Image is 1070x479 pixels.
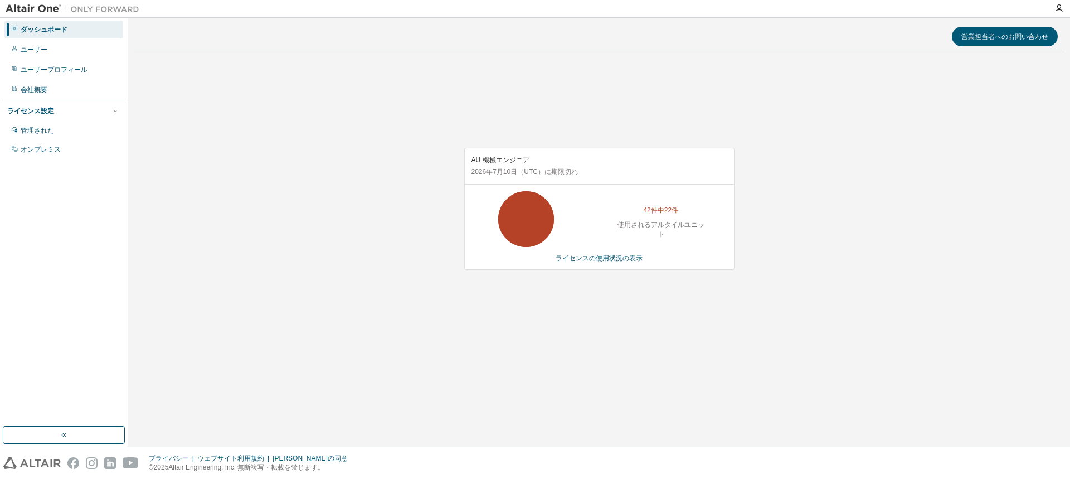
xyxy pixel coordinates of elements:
button: 営業担当者へのお問い合わせ [952,27,1058,46]
font: ライセンス設定 [7,107,54,115]
font: [PERSON_NAME]の同意 [273,454,348,462]
font: （UTC） [517,168,544,176]
font: ダッシュボード [21,26,67,33]
font: に期限切れ [544,168,578,176]
font: プライバシー [149,454,189,462]
font: ユーザープロフィール [21,66,87,74]
font: ウェブサイト利用規約 [197,454,264,462]
font: 管理された [21,127,54,134]
img: youtube.svg [123,457,139,469]
font: AU 機械エンジニア [471,156,529,164]
img: facebook.svg [67,457,79,469]
font: ユーザー [21,46,47,54]
img: altair_logo.svg [3,457,61,469]
font: 使用されるアルタイルユニット [617,221,704,238]
img: アルタイルワン [6,3,145,14]
font: 営業担当者へのお問い合わせ [961,32,1048,41]
font: © [149,463,154,471]
font: 42件中22件 [643,206,678,214]
img: instagram.svg [86,457,98,469]
font: オンプレミス [21,146,61,153]
font: 2025 [154,463,169,471]
font: Altair Engineering, Inc. 無断複写・転載を禁じます。 [168,463,324,471]
font: 2026年7月10日 [471,168,518,176]
font: 会社概要 [21,86,47,94]
img: linkedin.svg [104,457,116,469]
font: ライセンスの使用状況の表示 [556,254,643,262]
